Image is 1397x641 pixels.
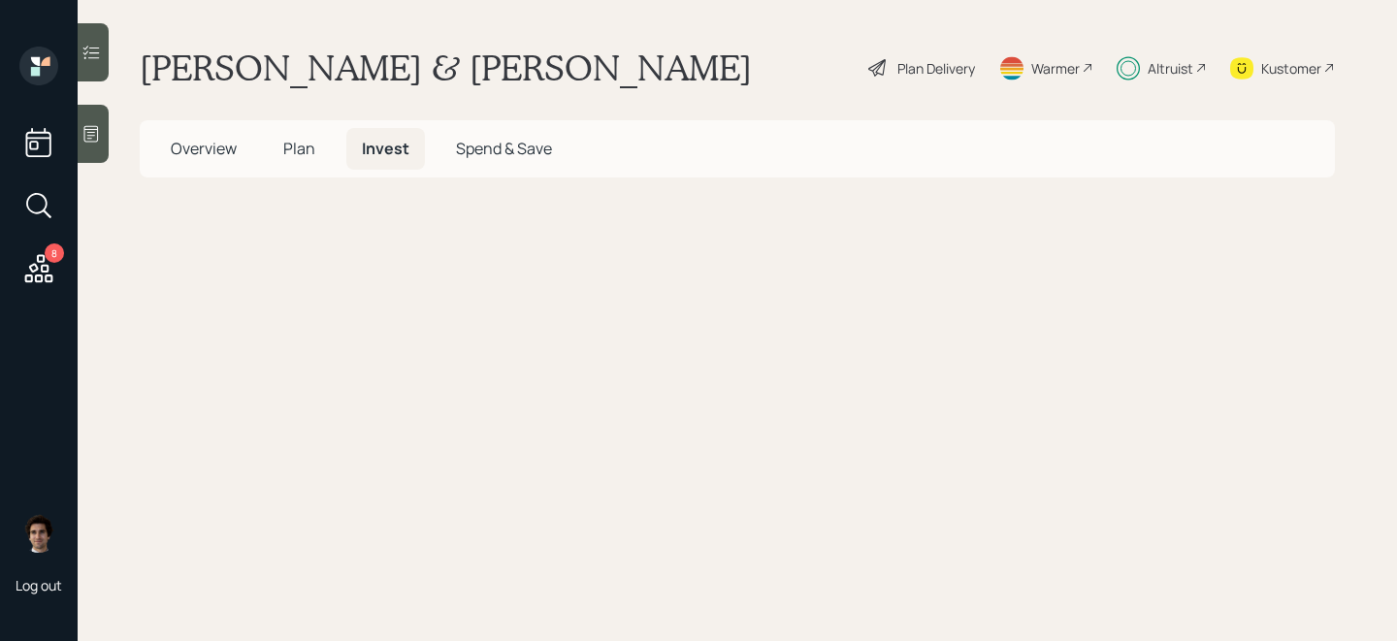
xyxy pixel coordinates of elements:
div: Altruist [1148,58,1193,79]
div: Warmer [1031,58,1080,79]
div: Log out [16,576,62,594]
span: Invest [362,138,409,159]
div: 8 [45,243,64,263]
div: Plan Delivery [897,58,975,79]
h1: [PERSON_NAME] & [PERSON_NAME] [140,47,752,89]
span: Spend & Save [456,138,552,159]
span: Overview [171,138,237,159]
div: Kustomer [1261,58,1321,79]
span: Plan [283,138,315,159]
img: harrison-schaefer-headshot-2.png [19,514,58,553]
